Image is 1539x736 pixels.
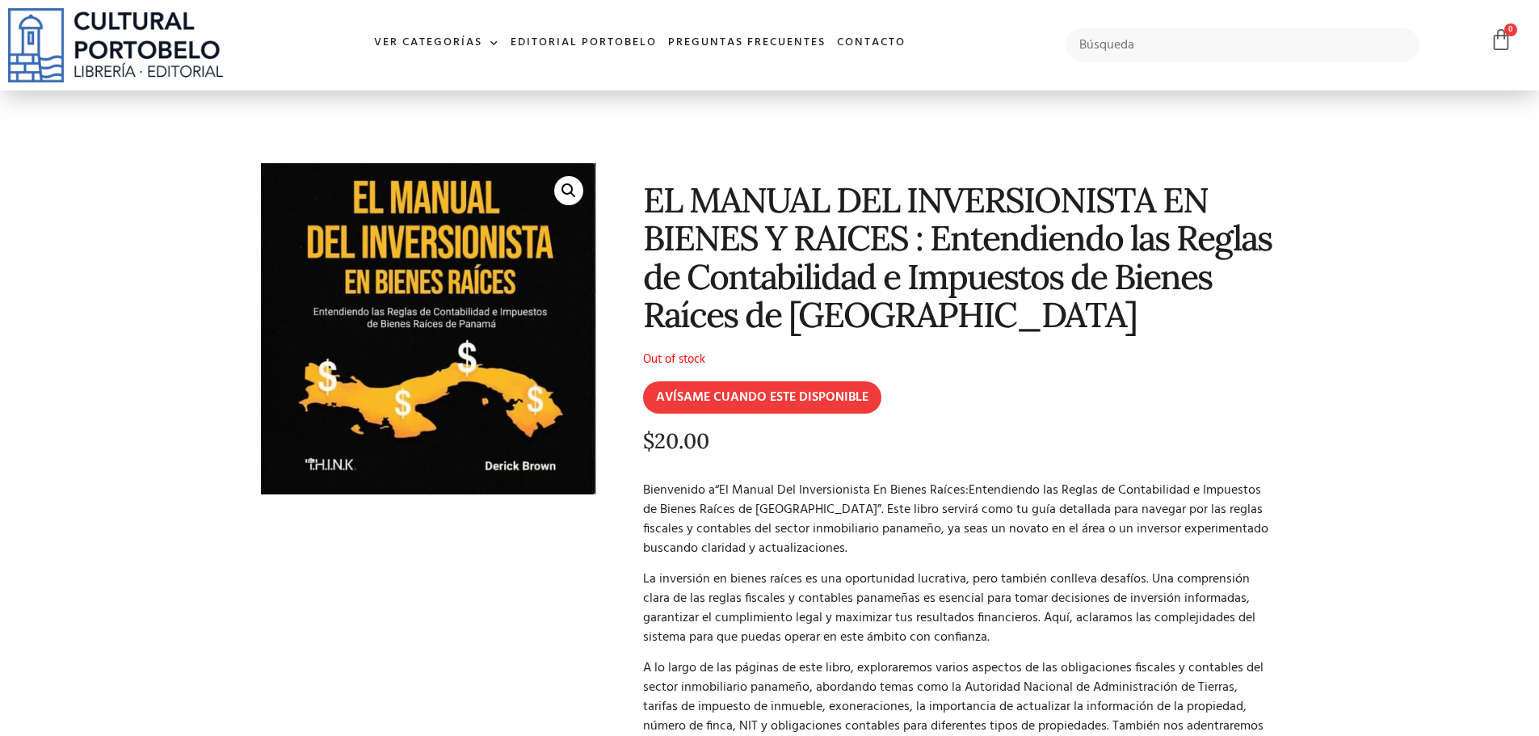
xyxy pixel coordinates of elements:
[1504,23,1517,36] span: 0
[662,26,831,61] a: Preguntas frecuentes
[643,480,1261,520] span: Entendiendo las Reglas de Contabilidad e Impuestos de Bienes Raíces de [GEOGRAPHIC_DATA]
[643,570,1274,647] p: La inversión en bienes raíces es una oportunidad lucrativa, pero también conlleva desafíos. Una c...
[554,176,583,205] a: 🔍
[877,499,881,520] span: ”
[831,26,911,61] a: Contacto
[1490,28,1512,52] a: 0
[643,427,709,454] bdi: 20.00
[715,480,969,501] span: “El Manual Del Inversionista En Bienes Raíces:
[368,26,505,61] a: Ver Categorías
[643,481,1274,558] p: Bienvenido a . Este libro servirá como tu guía detallada para navegar por las reglas fiscales y c...
[643,427,654,454] span: $
[643,381,881,414] input: AVÍSAME CUANDO ESTE DISPONIBLE
[643,181,1274,334] h1: EL MANUAL DEL INVERSIONISTA EN BIENES Y RAICES : Entendiendo las Reglas de Contabilidad e Impuest...
[643,350,1274,369] p: Out of stock
[1066,28,1420,62] input: Búsqueda
[505,26,662,61] a: Editorial Portobelo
